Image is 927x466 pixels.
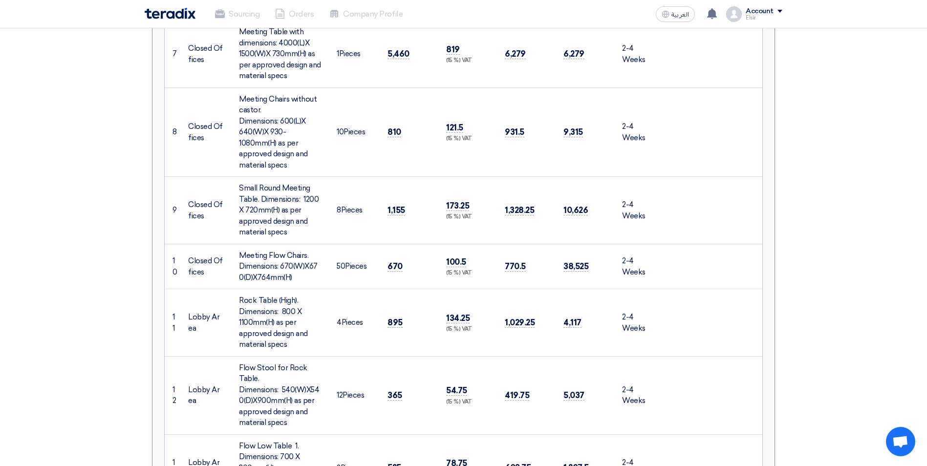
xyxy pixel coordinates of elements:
[180,244,231,289] td: Closed Offices
[329,87,380,177] td: Pieces
[446,257,466,267] span: 100.5
[446,269,489,277] div: (15 %) VAT
[446,325,489,334] div: (15 %) VAT
[337,262,345,271] span: 50
[563,127,583,137] span: 9,315
[446,201,469,211] span: 173.25
[388,127,401,137] span: 810
[563,205,588,215] span: 10,626
[337,206,341,214] span: 8
[505,318,535,328] span: 1,029.25
[337,391,343,400] span: 12
[446,398,489,406] div: (15 %) VAT
[180,21,231,88] td: Closed Offices
[165,356,180,434] td: 12
[446,313,470,323] span: 134.25
[180,356,231,434] td: Lobby Area
[145,8,195,19] img: Teradix logo
[505,261,526,272] span: 770.5
[726,6,742,22] img: profile_test.png
[165,289,180,357] td: 11
[671,11,689,18] span: العربية
[329,21,380,88] td: Pieces
[886,427,915,456] div: Open chat
[180,289,231,357] td: Lobby Area
[656,6,695,22] button: العربية
[505,205,534,215] span: 1,328.25
[446,57,489,65] div: (15 %) VAT
[239,183,321,238] div: Small Round Meeting Table. Dimensions: 1200 X 720mm(H) as per approved design and material specs
[505,390,529,401] span: 419.75
[388,318,403,328] span: 895
[337,49,339,58] span: 1
[388,49,410,59] span: 5,460
[337,127,344,136] span: 10
[446,135,489,143] div: (15 %) VAT
[337,318,342,327] span: 4
[446,385,467,396] span: 54.75
[388,261,403,272] span: 670
[746,7,774,16] div: Account
[239,250,321,283] div: Meeting Flow Chairs. Dimensions: 670(W)X670(D)X764mm(H)
[388,390,402,401] span: 365
[239,362,321,428] div: Flow Stool for Rock Table. Dimensions: 540(W)X540(D)X900mm(H) as per approved design and material...
[388,205,405,215] span: 1,155
[614,87,665,177] td: 2-4 Weeks
[446,123,463,133] span: 121.5
[746,15,782,21] div: Elsir
[329,177,380,244] td: Pieces
[563,390,584,401] span: 5,037
[563,261,588,272] span: 38,525
[165,87,180,177] td: 8
[505,127,524,137] span: 931.5
[614,177,665,244] td: 2-4 Weeks
[180,87,231,177] td: Closed Offices
[329,289,380,357] td: Pieces
[614,356,665,434] td: 2-4 Weeks
[180,177,231,244] td: Closed Offices
[239,26,321,82] div: Meeting Table with dimensions: 4000(L)X 1500(W)X 730mm(H) as per approved design and material specs
[239,295,321,350] div: Rock Table (High). Dimensions: 800 X 1100mm(H) as per approved design and material specs
[329,244,380,289] td: Pieces
[614,289,665,357] td: 2-4 Weeks
[563,49,584,59] span: 6,279
[329,356,380,434] td: Pieces
[165,21,180,88] td: 7
[446,44,460,55] span: 819
[165,177,180,244] td: 9
[563,318,582,328] span: 4,117
[614,244,665,289] td: 2-4 Weeks
[614,21,665,88] td: 2-4 Weeks
[505,49,526,59] span: 6,279
[165,244,180,289] td: 10
[446,213,489,221] div: (15 %) VAT
[239,94,321,171] div: Meeting Chairs without castor. Dimensions: 600(L)X 640(W)X 930-1080mm(H) as per approved design a...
